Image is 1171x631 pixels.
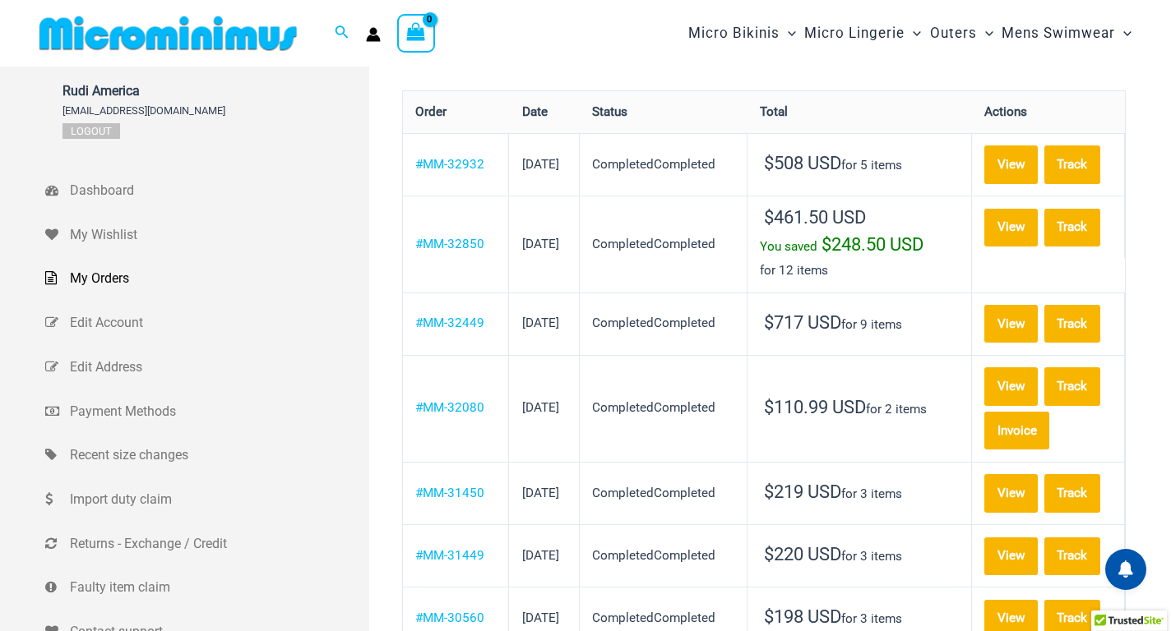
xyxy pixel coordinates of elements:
[45,345,369,389] a: Edit Address
[977,12,993,54] span: Menu Toggle
[70,532,365,556] span: Returns - Exchange / Credit
[764,481,774,502] span: $
[764,207,774,228] span: $
[1044,305,1100,343] a: Track order number MM-32449
[764,606,774,627] span: $
[1044,209,1100,246] a: Track order number MM-32850
[580,524,747,587] td: CompletedCompleted
[397,14,435,52] a: View Shopping Cart, empty
[62,104,225,117] span: [EMAIL_ADDRESS][DOMAIN_NAME]
[522,315,559,330] time: [DATE]
[522,237,559,251] time: [DATE]
[1115,12,1132,54] span: Menu Toggle
[984,104,1027,119] span: Actions
[780,12,796,54] span: Menu Toggle
[366,27,381,42] a: Account icon link
[70,575,365,600] span: Faulty item claim
[62,123,120,139] a: Logout
[580,292,747,355] td: CompletedCompleted
[522,104,548,119] span: Date
[800,8,925,58] a: Micro LingerieMenu ToggleMenu Toggle
[522,157,559,172] time: [DATE]
[684,8,800,58] a: Micro BikinisMenu ToggleMenu Toggle
[592,104,627,119] span: Status
[70,311,365,335] span: Edit Account
[70,355,365,380] span: Edit Address
[70,178,365,203] span: Dashboard
[764,153,841,173] span: 508 USD
[764,312,841,333] span: 717 USD
[70,487,365,512] span: Import duty claim
[747,292,972,355] td: for 9 items
[688,12,780,54] span: Micro Bikinis
[580,196,747,292] td: CompletedCompleted
[764,481,841,502] span: 219 USD
[45,213,369,257] a: My Wishlist
[747,524,972,587] td: for 3 items
[45,301,369,345] a: Edit Account
[45,522,369,566] a: Returns - Exchange / Credit
[747,355,972,462] td: for 2 items
[1002,12,1115,54] span: Mens Swimwear
[580,355,747,462] td: CompletedCompleted
[822,234,831,255] span: $
[415,315,484,330] a: View order number MM-32449
[984,412,1049,449] a: Invoice order number MM-32080
[415,486,484,500] a: View order number MM-31450
[415,237,484,251] a: View order number MM-32850
[70,266,365,291] span: My Orders
[580,462,747,524] td: CompletedCompleted
[45,168,369,213] a: Dashboard
[682,6,1138,61] nav: Site Navigation
[822,234,923,255] span: 248.50 USD
[747,133,972,196] td: for 5 items
[62,83,225,99] span: Rudi America
[45,256,369,301] a: My Orders
[764,397,774,417] span: $
[764,544,774,564] span: $
[70,223,365,247] span: My Wishlist
[760,104,788,119] span: Total
[984,537,1038,575] a: View order MM-31449
[804,12,905,54] span: Micro Lingerie
[764,312,774,333] span: $
[1044,537,1100,575] a: Track order number MM-31449
[45,477,369,522] a: Import duty claim
[997,8,1136,58] a: Mens SwimwearMenu ToggleMenu Toggle
[522,610,559,625] time: [DATE]
[764,606,841,627] span: 198 USD
[764,153,774,173] span: $
[747,462,972,524] td: for 3 items
[1044,145,1100,183] a: Track order number MM-32932
[45,565,369,610] a: Faulty item claim
[764,207,866,228] span: 461.50 USD
[415,104,447,119] span: Order
[926,8,997,58] a: OutersMenu ToggleMenu Toggle
[764,544,841,564] span: 220 USD
[415,157,484,172] a: View order number MM-32932
[984,305,1038,343] a: View order MM-32449
[522,400,559,415] time: [DATE]
[33,15,303,52] img: MM SHOP LOGO FLAT
[522,486,559,500] time: [DATE]
[70,443,365,467] span: Recent size changes
[580,133,747,196] td: CompletedCompleted
[764,397,866,417] span: 110.99 USD
[984,367,1038,405] a: View order MM-32080
[335,23,349,44] a: Search icon link
[415,548,484,563] a: View order number MM-31449
[70,399,365,424] span: Payment Methods
[415,610,484,625] a: View order number MM-30560
[45,389,369,434] a: Payment Methods
[415,400,484,415] a: View order number MM-32080
[984,145,1038,183] a: View order MM-32932
[747,196,972,292] td: for 12 items
[905,12,921,54] span: Menu Toggle
[930,12,977,54] span: Outers
[1044,367,1100,405] a: Track order number MM-32080
[760,233,959,260] div: You saved
[45,433,369,477] a: Recent size changes
[1044,474,1100,512] a: Track order number MM-31450
[522,548,559,563] time: [DATE]
[984,209,1038,246] a: View order MM-32850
